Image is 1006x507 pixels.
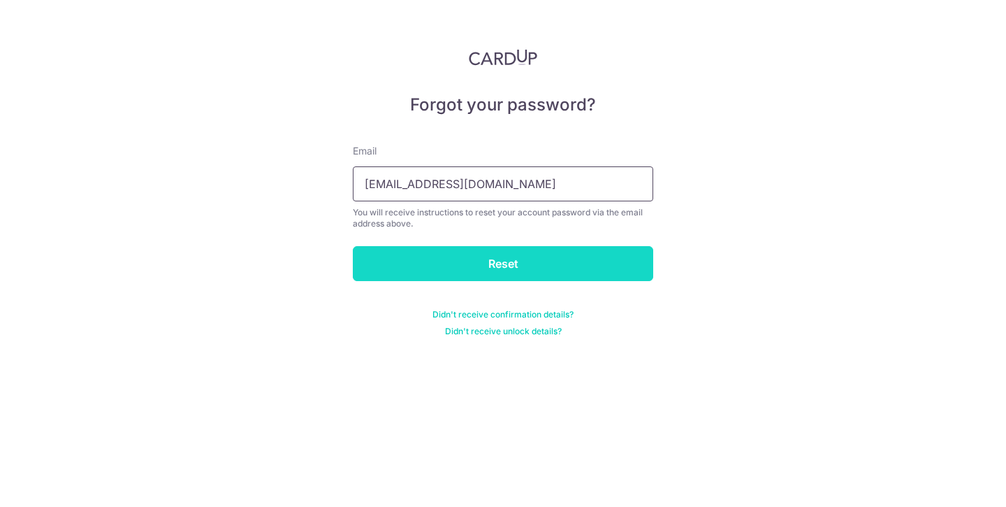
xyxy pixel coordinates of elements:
[445,326,562,337] a: Didn't receive unlock details?
[353,144,377,158] label: Email
[353,166,653,201] input: Enter your Email
[432,309,574,320] a: Didn't receive confirmation details?
[353,207,653,229] div: You will receive instructions to reset your account password via the email address above.
[353,246,653,281] input: Reset
[353,94,653,116] h5: Forgot your password?
[469,49,537,66] img: CardUp Logo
